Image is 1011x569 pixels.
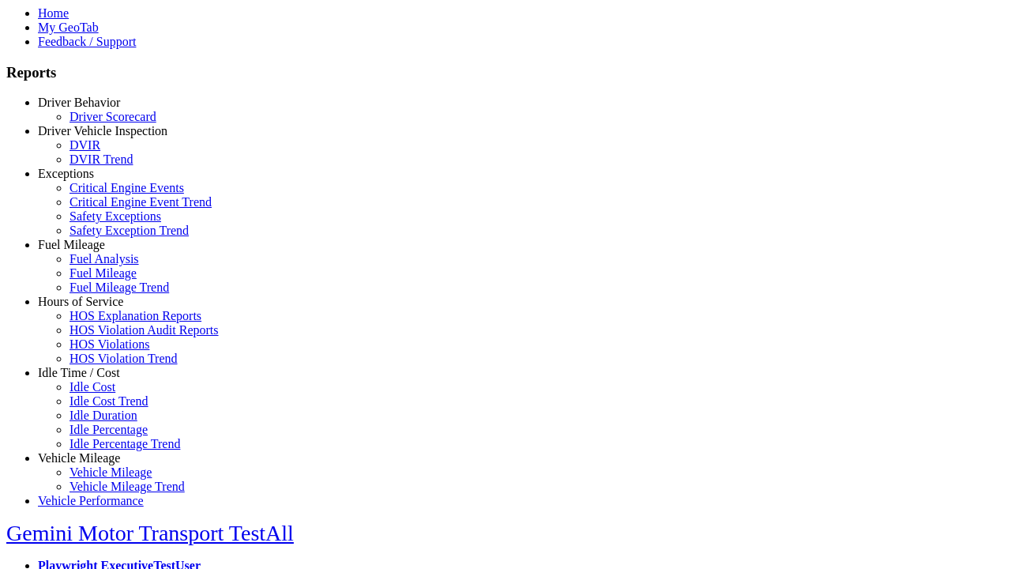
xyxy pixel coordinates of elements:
a: Vehicle Mileage Trend [70,480,185,493]
a: Safety Exceptions [70,209,161,223]
a: Critical Engine Event Trend [70,195,212,209]
a: Gemini Motor Transport TestAll [6,521,294,545]
a: Hours of Service [38,295,123,308]
h3: Reports [6,64,1005,81]
a: HOS Explanation Reports [70,309,201,322]
a: Fuel Mileage Trend [70,281,169,294]
a: Fuel Analysis [70,252,139,266]
a: Exceptions [38,167,94,180]
a: Vehicle Mileage [38,451,120,465]
a: Driver Scorecard [70,110,156,123]
a: DVIR Trend [70,153,133,166]
a: Idle Percentage Trend [70,437,180,450]
a: HOS Violations [70,337,149,351]
a: Feedback / Support [38,35,136,48]
a: HOS Violation Audit Reports [70,323,219,337]
a: HOS Violation Trend [70,352,178,365]
a: Driver Behavior [38,96,120,109]
a: Home [38,6,69,20]
a: Fuel Mileage [70,266,137,280]
a: Driver Vehicle Inspection [38,124,167,138]
a: Idle Duration [70,409,137,422]
a: Fuel Mileage [38,238,105,251]
a: Idle Cost [70,380,115,394]
a: Vehicle Mileage [70,465,152,479]
a: Idle Percentage [70,423,148,436]
a: My GeoTab [38,21,99,34]
a: Idle Cost Trend [70,394,148,408]
a: Safety Exception Trend [70,224,189,237]
a: Vehicle Performance [38,494,144,507]
a: DVIR [70,138,100,152]
a: Critical Engine Events [70,181,184,194]
a: Idle Time / Cost [38,366,120,379]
